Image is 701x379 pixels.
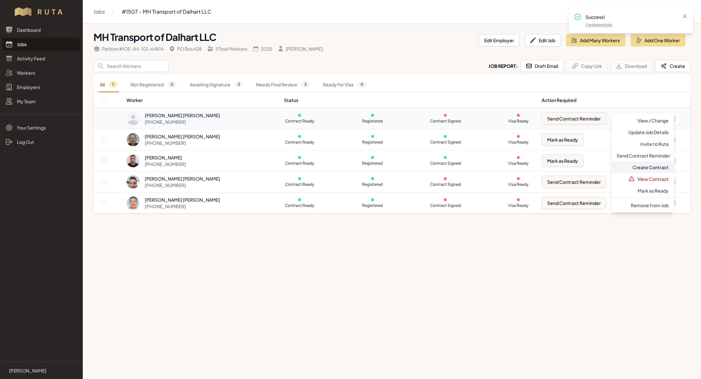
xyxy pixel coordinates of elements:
p: Contract Ready [284,203,315,208]
a: [PERSON_NAME] [5,367,78,374]
h1: MH Transport of Dalhart LLC [93,31,473,43]
a: Remove from Job [611,199,674,211]
a: Ready for Visa [322,77,368,92]
div: [PHONE_NUMBER] [145,203,220,209]
a: Mark as Ready [611,185,674,196]
a: My Team [3,95,80,108]
a: View / Change [611,115,674,126]
div: [PHONE_NUMBER] [145,119,220,125]
p: Registered [357,161,388,166]
p: Contract Signed [430,203,461,208]
button: Draft Email [520,60,564,72]
span: 0 [167,81,177,88]
p: Contract Ready [284,161,315,166]
button: Copy Link [566,60,608,72]
a: Not Registered [129,77,178,92]
a: Update Job Details [611,126,674,138]
p: Contract Ready [284,140,315,145]
div: Worker [127,97,276,103]
button: Create [655,60,691,72]
a: Awaiting Signature [189,77,244,92]
button: Send Contract Reminder [542,176,606,188]
p: Registered [357,203,388,208]
a: Invite to Ruta [611,138,674,150]
div: [PERSON_NAME] [PERSON_NAME] [145,112,220,119]
div: 2025 [252,45,272,52]
div: PO Box 628 [169,45,202,52]
button: Edit Job [525,34,561,46]
div: [PERSON_NAME] [145,154,186,161]
p: Visa Ready [503,140,534,145]
button: Edit Employer [479,34,520,46]
div: [PERSON_NAME] [PERSON_NAME] [145,133,220,140]
div: 5 Total Workers [207,45,247,52]
p: Registered [357,182,388,187]
p: Updated job. [585,21,676,28]
p: Visa Ready [503,161,534,166]
div: [PHONE_NUMBER] [145,140,220,146]
button: Send Contract Reminder [542,112,606,125]
th: Action Required [538,92,652,108]
a: #1507 - MH Transport of Dalhart LLC [122,5,211,18]
nav: Tabs [93,77,691,92]
nav: Breadcrumb [93,5,211,18]
p: Success! [585,14,676,20]
span: 5 [109,81,117,88]
button: Download [610,60,652,72]
a: Create Contract [611,161,674,173]
button: Add One Worker [631,34,685,46]
p: Visa Ready [503,203,534,208]
p: Contract Signed [430,140,461,145]
a: Send Contract Reminder [611,150,674,161]
th: Status [280,92,538,108]
p: Visa Ready [503,182,534,187]
a: Dashboard [3,23,80,36]
a: All [99,77,119,92]
div: [PERSON_NAME] [PERSON_NAME] [145,196,220,203]
span: 5 [301,81,310,88]
p: Contract Ready [284,182,315,187]
a: Workers [3,66,80,79]
div: [PHONE_NUMBER] [145,182,220,188]
a: Log Out [3,135,80,148]
p: Registered [357,119,388,124]
button: Send Contract Reminder [542,197,606,209]
p: Contract Signed [430,119,461,124]
p: Visa Ready [503,119,534,124]
span: 0 [357,81,367,88]
p: Contract Signed [430,161,461,166]
p: Contract Signed [430,182,461,187]
a: Activity Feed [3,52,80,65]
h2: Job Report: [488,63,518,69]
div: Petition # IOE-84-101-64814 [93,45,164,52]
a: View Contract [611,173,674,185]
button: Mark as Ready [542,155,584,167]
p: [PERSON_NAME] [9,367,46,374]
a: Your Settings [3,121,80,134]
button: Add Many Workers [566,34,625,46]
a: Jobs [93,5,105,18]
img: Workflow [14,6,69,17]
input: Search Workers [93,60,168,72]
div: [PHONE_NUMBER] [145,161,186,167]
div: [PERSON_NAME] [277,45,323,52]
a: Employers [3,81,80,94]
a: Needs Final Review [255,77,311,92]
button: Mark as Ready [542,133,584,146]
a: Jobs [3,38,80,51]
span: 3 [234,81,243,88]
p: Contract Ready [284,119,315,124]
div: [PERSON_NAME] [PERSON_NAME] [145,175,220,182]
p: Registered [357,140,388,145]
